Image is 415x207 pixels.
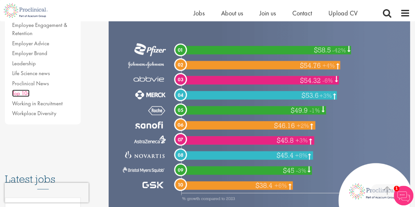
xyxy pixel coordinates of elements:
a: Employer Brand [12,50,47,57]
a: Life Science news [12,70,50,77]
a: Employer Advice [12,40,49,47]
a: Upload CV [328,9,358,17]
a: Workplace Diversity [12,110,56,117]
a: Proclinical News [12,80,49,87]
span: 1 [394,186,399,191]
h3: Latest jobs [5,157,81,189]
a: Leadership [12,60,36,67]
a: Contact [292,9,312,17]
a: Jobs [194,9,205,17]
a: Join us [259,9,276,17]
a: About us [221,9,243,17]
a: Top 10s [12,90,30,97]
iframe: reCAPTCHA [5,183,89,202]
a: Working in Recruitment [12,100,63,107]
img: Chatbot [394,186,413,205]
